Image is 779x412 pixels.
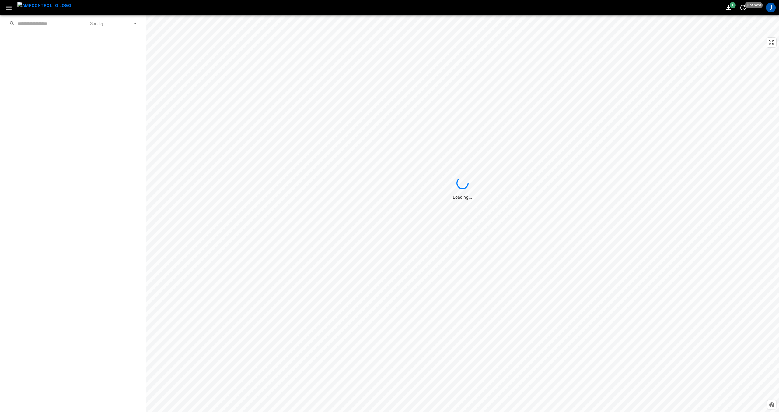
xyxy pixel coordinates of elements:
[745,2,763,8] span: just now
[453,195,472,200] span: Loading...
[146,15,779,412] canvas: Map
[730,2,736,8] span: 1
[766,3,776,12] div: profile-icon
[738,3,748,12] button: set refresh interval
[17,2,71,9] img: ampcontrol.io logo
